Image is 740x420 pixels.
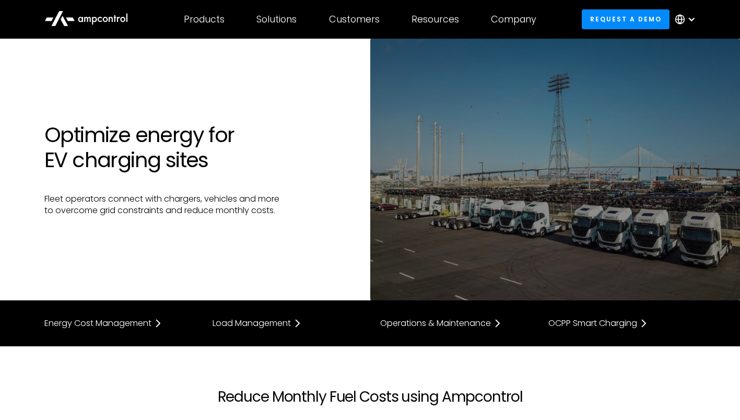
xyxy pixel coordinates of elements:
a: Request a demo [582,9,669,29]
div: Resources [412,14,459,25]
div: Customers [329,14,380,25]
div: Products [184,14,225,25]
div: Solutions [256,14,297,25]
a: Energy Cost Management [44,317,192,330]
h2: Reduce Monthly Fuel Costs using Ampcontrol [44,388,696,406]
div: Load Management [213,319,291,328]
a: OCPP Smart Charging [548,317,696,330]
p: Fleet operators connect with chargers, vehicles and more to overcome grid constraints and reduce ... [44,193,359,217]
a: Load Management [213,317,360,330]
div: Company [491,14,536,25]
div: OCPP Smart Charging [548,319,637,328]
h1: Optimize energy for EV charging sites [44,122,359,172]
div: Operations & Maintenance [380,319,491,328]
div: Energy Cost Management [44,319,151,328]
a: Operations & Maintenance [380,317,527,330]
